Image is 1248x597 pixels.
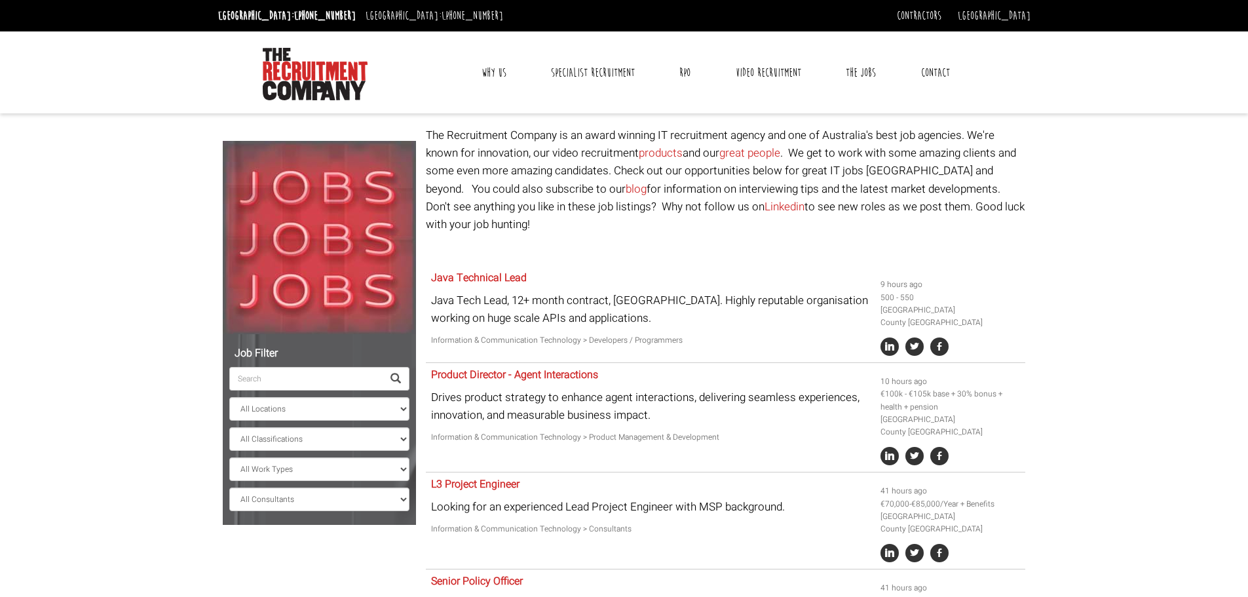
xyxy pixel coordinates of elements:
a: [PHONE_NUMBER] [294,9,356,23]
a: [GEOGRAPHIC_DATA] [958,9,1031,23]
a: RPO [670,56,700,89]
a: great people [719,145,780,161]
li: [GEOGRAPHIC_DATA]: [362,5,506,26]
a: [PHONE_NUMBER] [442,9,503,23]
a: Linkedin [765,199,804,215]
a: products [639,145,683,161]
p: The Recruitment Company is an award winning IT recruitment agency and one of Australia's best job... [426,126,1025,233]
li: [GEOGRAPHIC_DATA]: [215,5,359,26]
a: Contractors [897,9,941,23]
a: Java Technical Lead [431,270,527,286]
img: The Recruitment Company [263,48,368,100]
li: 9 hours ago [880,279,1021,291]
a: Why Us [472,56,516,89]
a: blog [626,181,647,197]
input: Search [229,367,383,391]
img: Jobs, Jobs, Jobs [223,141,416,334]
a: Specialist Recruitment [541,56,645,89]
a: Contact [911,56,960,89]
a: The Jobs [836,56,886,89]
a: Video Recruitment [726,56,811,89]
h5: Job Filter [229,348,409,360]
